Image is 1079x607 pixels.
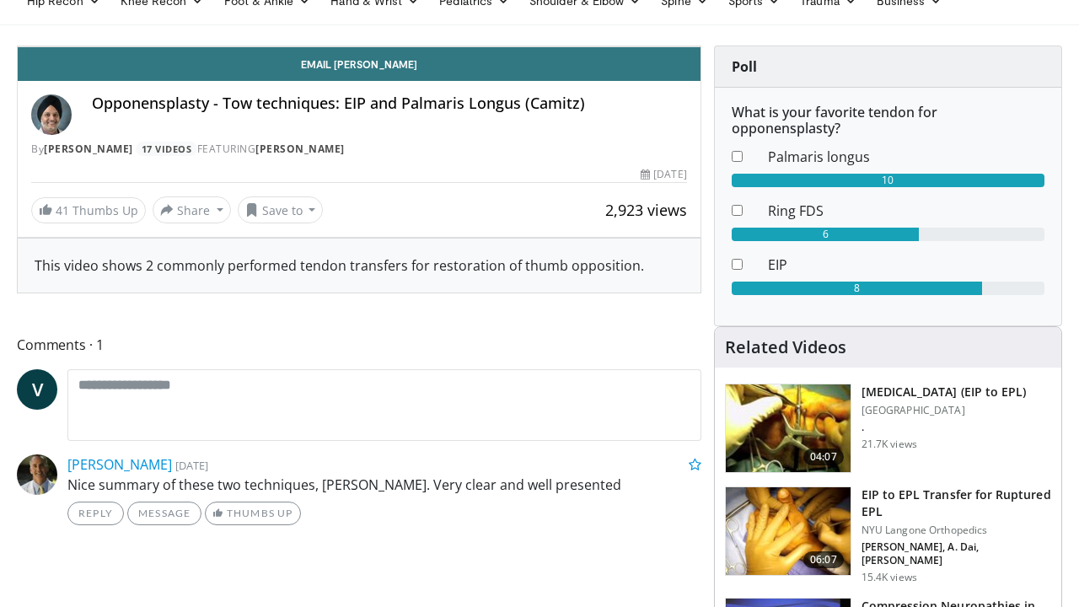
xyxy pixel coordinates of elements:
[605,200,687,220] span: 2,923 views
[755,201,1057,221] dd: Ring FDS
[726,384,851,472] img: EIP_to_EPL_100010392_2.jpg.150x105_q85_crop-smart_upscale.jpg
[17,369,57,410] a: V
[641,167,686,182] div: [DATE]
[803,551,844,568] span: 06:07
[17,454,57,495] img: Avatar
[732,282,982,295] div: 8
[732,228,920,241] div: 6
[31,142,687,157] div: By FEATURING
[56,202,69,218] span: 41
[862,486,1051,520] h3: EIP to EPL Transfer for Ruptured EPL
[862,421,1027,434] p: .
[725,384,1051,473] a: 04:07 [MEDICAL_DATA] (EIP to EPL) [GEOGRAPHIC_DATA] . 21.7K views
[732,57,757,76] strong: Poll
[17,334,701,356] span: Comments 1
[18,47,701,81] a: Email [PERSON_NAME]
[755,147,1057,167] dd: Palmaris longus
[755,255,1057,275] dd: EIP
[136,142,197,156] a: 17 Videos
[175,458,208,473] small: [DATE]
[803,449,844,465] span: 04:07
[732,105,1044,137] h6: What is your favorite tendon for opponensplasty?
[725,337,846,357] h4: Related Videos
[726,487,851,575] img: a4ffbba0-1ac7-42f2-b939-75c3e3ac8db6.150x105_q85_crop-smart_upscale.jpg
[732,174,1044,187] div: 10
[153,196,231,223] button: Share
[67,455,172,474] a: [PERSON_NAME]
[18,46,701,47] video-js: Video Player
[67,502,124,525] a: Reply
[862,571,917,584] p: 15.4K views
[92,94,687,113] h4: Opponensplasty - Tow techniques: EIP and Palmaris Longus (Camitz)
[35,255,684,276] div: This video shows 2 commonly performed tendon transfers for restoration of thumb opposition.
[725,486,1051,584] a: 06:07 EIP to EPL Transfer for Ruptured EPL NYU Langone Orthopedics [PERSON_NAME], A. Dai, [PERSON...
[862,540,1051,567] p: [PERSON_NAME], A. Dai, [PERSON_NAME]
[862,384,1027,400] h3: [MEDICAL_DATA] (EIP to EPL)
[862,404,1027,417] p: [GEOGRAPHIC_DATA]
[255,142,345,156] a: [PERSON_NAME]
[862,524,1051,537] p: NYU Langone Orthopedics
[862,438,917,451] p: 21.7K views
[205,502,300,525] a: Thumbs Up
[31,94,72,135] img: Avatar
[67,475,701,495] p: Nice summary of these two techniques, [PERSON_NAME]. Very clear and well presented
[44,142,133,156] a: [PERSON_NAME]
[31,197,146,223] a: 41 Thumbs Up
[127,502,201,525] a: Message
[238,196,324,223] button: Save to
